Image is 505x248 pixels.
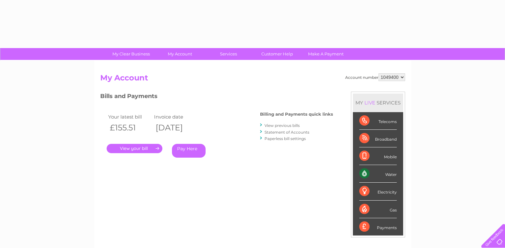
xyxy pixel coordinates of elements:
h4: Billing and Payments quick links [260,112,333,117]
div: Mobile [359,147,397,165]
h3: Bills and Payments [100,92,333,103]
a: . [107,144,162,153]
a: Make A Payment [299,48,352,60]
a: Statement of Accounts [265,130,309,135]
td: Your latest bill [107,112,153,121]
div: Payments [359,218,397,236]
a: Pay Here [172,144,206,158]
a: Services [202,48,255,60]
div: Broadband [359,130,397,147]
h2: My Account [100,73,405,86]
div: LIVE [363,100,377,106]
div: Telecoms [359,112,397,130]
div: Gas [359,201,397,218]
a: Paperless bill settings [265,136,306,141]
div: MY SERVICES [353,94,403,112]
div: Electricity [359,183,397,200]
th: £155.51 [107,121,153,134]
a: My Account [153,48,206,60]
a: Customer Help [251,48,304,60]
a: My Clear Business [105,48,158,60]
div: Water [359,165,397,183]
a: View previous bills [265,123,300,128]
div: Account number [345,73,405,81]
th: [DATE] [152,121,199,134]
td: Invoice date [152,112,199,121]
